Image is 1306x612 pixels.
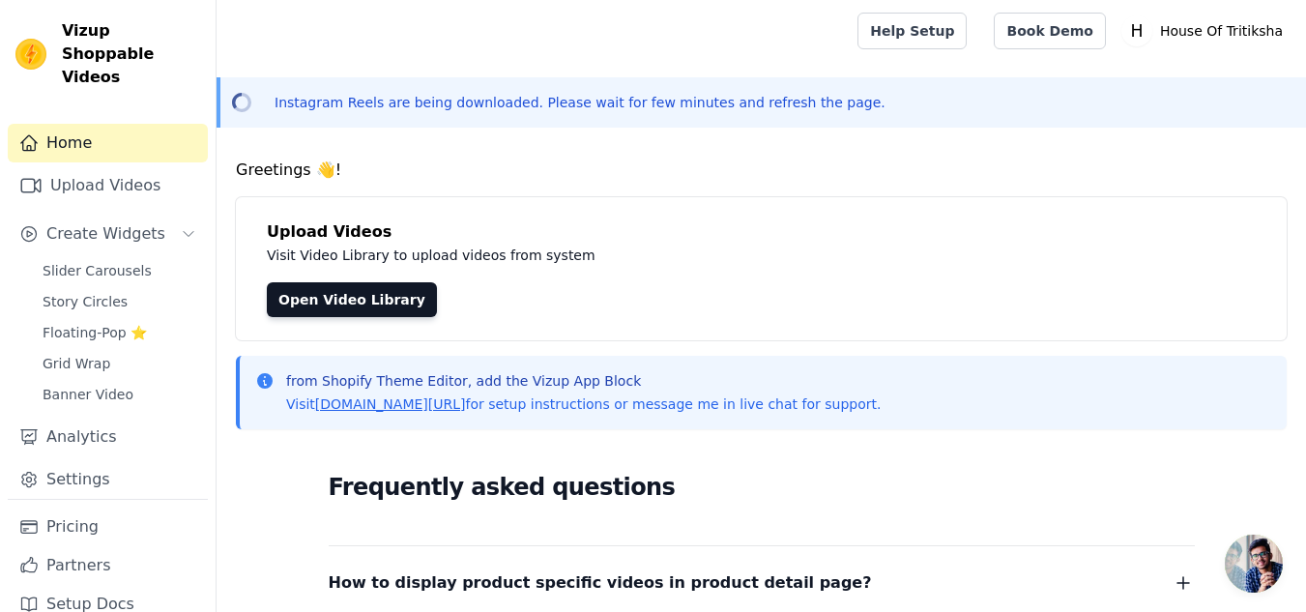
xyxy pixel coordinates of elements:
p: House Of Tritiksha [1152,14,1291,48]
button: Create Widgets [8,215,208,253]
a: Upload Videos [8,166,208,205]
p: from Shopify Theme Editor, add the Vizup App Block [286,371,881,391]
p: Visit for setup instructions or message me in live chat for support. [286,394,881,414]
a: Banner Video [31,381,208,408]
a: Partners [8,546,208,585]
p: Visit Video Library to upload videos from system [267,244,1133,267]
a: Analytics [8,418,208,456]
span: Story Circles [43,292,128,311]
a: Story Circles [31,288,208,315]
span: Grid Wrap [43,354,110,373]
a: Grid Wrap [31,350,208,377]
span: Vizup Shoppable Videos [62,19,200,89]
a: Open Video Library [267,282,437,317]
span: Create Widgets [46,222,165,246]
span: Slider Carousels [43,261,152,280]
span: Floating-Pop ⭐ [43,323,147,342]
a: Slider Carousels [31,257,208,284]
a: Help Setup [857,13,967,49]
button: How to display product specific videos in product detail page? [329,569,1195,597]
h2: Frequently asked questions [329,468,1195,507]
h4: Greetings 👋! [236,159,1287,182]
a: [DOMAIN_NAME][URL] [315,396,466,412]
img: Vizup [15,39,46,70]
a: Home [8,124,208,162]
text: H [1130,21,1143,41]
a: Floating-Pop ⭐ [31,319,208,346]
button: H House Of Tritiksha [1121,14,1291,48]
a: Pricing [8,508,208,546]
span: How to display product specific videos in product detail page? [329,569,872,597]
a: Settings [8,460,208,499]
span: Banner Video [43,385,133,404]
p: Instagram Reels are being downloaded. Please wait for few minutes and refresh the page. [275,93,885,112]
a: Book Demo [994,13,1105,49]
div: Open chat [1225,535,1283,593]
h4: Upload Videos [267,220,1256,244]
